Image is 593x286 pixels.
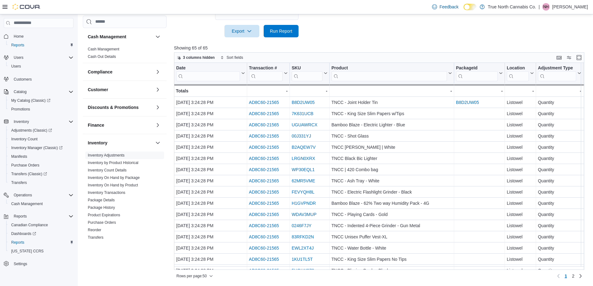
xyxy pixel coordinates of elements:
[88,228,101,232] a: Reorder
[88,213,120,217] a: Product Expirations
[11,249,44,254] span: [US_STATE] CCRS
[507,267,534,274] div: Listowel
[9,135,40,143] a: Inventory Count
[11,88,29,96] button: Catalog
[88,235,103,240] a: Transfers
[538,233,581,241] div: Quantity
[332,199,452,207] div: Bamboo Blaze - 62% Two way Humidity Pack - 4G
[575,54,583,61] button: Enter fullscreen
[228,25,256,37] span: Export
[9,170,49,178] a: Transfers (Classic)
[88,140,107,146] h3: Inventory
[88,140,153,146] button: Inventory
[224,25,259,37] button: Export
[176,65,240,81] div: Date
[88,183,138,187] a: Inventory On Hand by Product
[88,34,126,40] h3: Cash Management
[9,247,46,255] a: [US_STATE] CCRS
[9,153,30,160] a: Manifests
[9,179,73,186] span: Transfers
[507,211,534,218] div: Listowel
[538,132,581,140] div: Quantity
[332,222,452,229] div: TNCC - Indented 4-Piece Grinder - Gun Metal
[11,107,30,112] span: Promotions
[176,233,245,241] div: [DATE] 3:24:28 PM
[6,105,76,114] button: Promotions
[332,143,452,151] div: TNCC [PERSON_NAME] | White
[507,222,534,229] div: Listowel
[292,257,313,262] a: 1KU1TL5T
[14,55,23,60] span: Users
[4,29,73,284] nav: Complex example
[176,211,245,218] div: [DATE] 3:24:28 PM
[569,271,577,281] a: Page 2 of 2
[1,32,76,41] button: Home
[538,166,581,173] div: Quantity
[538,222,581,229] div: Quantity
[292,134,311,138] a: 00J331YJ
[88,47,119,52] span: Cash Management
[332,267,452,274] div: TNCC - Playing Cards - Black
[11,54,73,61] span: Users
[6,170,76,178] a: Transfers (Classic)
[176,121,245,129] div: [DATE] 3:24:28 PM
[249,87,287,95] div: -
[174,45,589,51] p: Showing 65 of 65
[14,193,32,198] span: Operations
[88,205,115,210] a: Package History
[538,155,581,162] div: Quantity
[11,260,73,268] span: Settings
[6,221,76,229] button: Canadian Compliance
[543,3,548,11] span: NH
[176,110,245,117] div: [DATE] 3:24:28 PM
[332,65,447,81] div: Product
[176,188,245,196] div: [DATE] 3:24:28 PM
[552,3,588,11] p: [PERSON_NAME]
[14,77,32,82] span: Customers
[538,110,581,117] div: Quantity
[11,64,21,69] span: Users
[538,267,581,274] div: Quantity
[332,211,452,218] div: TNCC - Playing Cards - Gold
[249,65,282,71] div: Transaction #
[154,104,162,111] button: Discounts & Promotions
[332,233,452,241] div: TNCC Unisex Puffer Vest-XL
[14,89,26,94] span: Catalog
[9,200,73,208] span: Cash Management
[538,65,577,71] div: Adjustment Type
[6,41,76,49] button: Reports
[88,220,116,225] a: Purchase Orders
[11,98,50,103] span: My Catalog (Classic)
[174,54,217,61] button: 3 columns hidden
[507,65,529,71] div: Location
[11,75,73,83] span: Customers
[11,240,24,245] span: Reports
[83,45,167,63] div: Cash Management
[9,97,73,104] span: My Catalog (Classic)
[249,65,282,81] div: Transaction Url
[577,272,584,280] a: Next page
[249,122,279,127] a: AD8C60-21565
[11,32,73,40] span: Home
[562,271,577,281] ul: Pagination for preceding grid
[1,212,76,221] button: Reports
[292,145,316,150] a: B2AQEW7V
[6,247,76,256] button: [US_STATE] CCRS
[88,198,115,202] a: Package Details
[507,110,534,117] div: Listowel
[507,121,534,129] div: Listowel
[507,199,534,207] div: Listowel
[538,177,581,185] div: Quantity
[292,178,315,183] a: 62MR5VME
[538,211,581,218] div: Quantity
[6,178,76,187] button: Transfers
[249,134,279,138] a: AD8C60-21565
[154,139,162,147] button: Inventory
[249,268,279,273] a: AD8C60-21565
[249,234,279,239] a: AD8C60-21565
[249,201,279,206] a: AD8C60-21565
[9,162,73,169] span: Purchase Orders
[11,118,31,125] button: Inventory
[218,54,246,61] button: Sort fields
